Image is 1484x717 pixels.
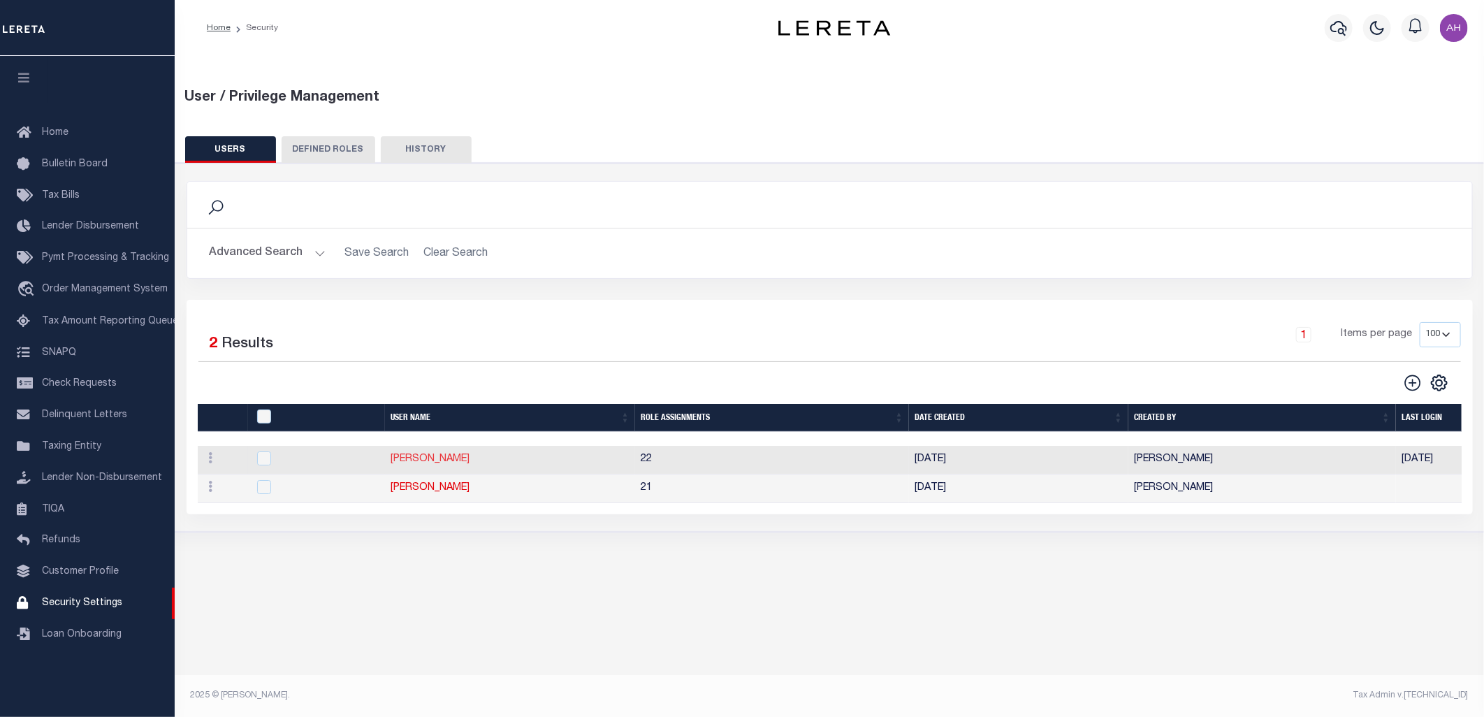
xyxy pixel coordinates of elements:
th: User Name: activate to sort column ascending [385,404,635,433]
button: Advanced Search [210,240,326,267]
a: [PERSON_NAME] [391,483,470,493]
div: Tax Admin v.[TECHNICAL_ID] [840,689,1469,702]
button: USERS [185,136,276,163]
span: Home [42,128,68,138]
label: Results [222,333,274,356]
td: 21 [635,475,909,503]
td: [PERSON_NAME] [1128,446,1396,475]
div: User / Privilege Management [185,87,1474,108]
span: Bulletin Board [42,159,108,169]
th: Role Assignments: activate to sort column ascending [635,404,909,433]
span: 2 [210,337,218,352]
span: TIQA [42,504,64,514]
span: Taxing Entity [42,442,101,451]
a: [PERSON_NAME] [391,454,470,464]
span: Order Management System [42,284,168,294]
button: HISTORY [381,136,472,163]
span: Tax Amount Reporting Queue [42,317,178,326]
span: Tax Bills [42,191,80,201]
span: Lender Disbursement [42,222,139,231]
span: Customer Profile [42,567,119,577]
a: Home [207,24,231,32]
span: Refunds [42,535,80,545]
td: 22 [635,446,909,475]
img: logo-dark.svg [778,20,890,36]
span: Loan Onboarding [42,630,122,639]
span: Items per page [1341,327,1413,342]
th: Date Created: activate to sort column ascending [909,404,1128,433]
button: DEFINED ROLES [282,136,375,163]
a: 1 [1296,327,1311,342]
img: svg+xml;base64,PHN2ZyB4bWxucz0iaHR0cDovL3d3dy53My5vcmcvMjAwMC9zdmciIHBvaW50ZXItZXZlbnRzPSJub25lIi... [1440,14,1468,42]
td: [PERSON_NAME] [1128,475,1396,503]
i: travel_explore [17,281,39,299]
span: Pymt Processing & Tracking [42,253,169,263]
span: SNAPQ [42,347,76,357]
div: 2025 © [PERSON_NAME]. [180,689,830,702]
td: [DATE] [909,475,1128,503]
span: Lender Non-Disbursement [42,473,162,483]
span: Security Settings [42,598,122,608]
th: Created By: activate to sort column ascending [1128,404,1396,433]
th: UserID [248,404,385,433]
span: Check Requests [42,379,117,389]
li: Security [231,22,278,34]
span: Delinquent Letters [42,410,127,420]
td: [DATE] [909,446,1128,475]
